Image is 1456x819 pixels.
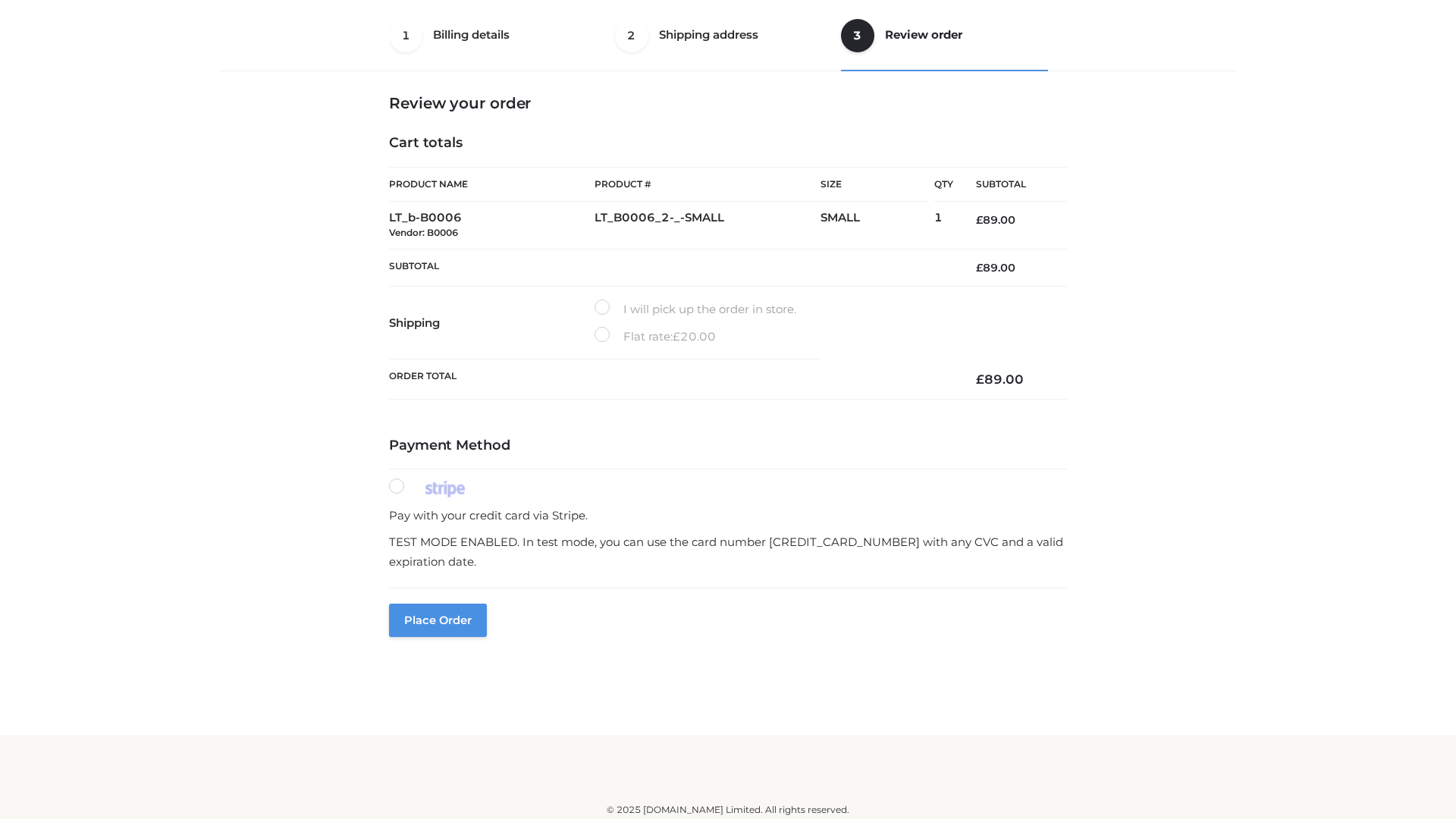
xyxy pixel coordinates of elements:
td: LT_b-B0006 [389,202,595,249]
bdi: 89.00 [976,372,1024,387]
small: Vendor: B0006 [389,227,458,238]
button: Place order [389,604,487,637]
bdi: 20.00 [673,329,716,344]
p: TEST MODE ENABLED. In test mode, you can use the card number [CREDIT_CARD_NUMBER] with any CVC an... [389,532,1067,571]
h4: Payment Method [389,438,1067,454]
td: LT_B0006_2-_-SMALL [595,202,821,249]
th: Product # [595,167,821,202]
span: £ [673,329,680,344]
th: Qty [934,167,953,202]
th: Subtotal [953,168,1067,202]
th: Size [821,168,927,202]
h4: Cart totals [389,135,1067,152]
span: £ [976,213,983,227]
bdi: 89.00 [976,213,1015,227]
th: Order Total [389,359,953,400]
th: Subtotal [389,249,953,286]
span: £ [976,372,984,387]
th: Shipping [389,287,595,359]
td: 1 [934,202,953,249]
td: SMALL [821,202,934,249]
label: Flat rate: [595,327,716,347]
bdi: 89.00 [976,261,1015,275]
h3: Review your order [389,94,1067,112]
div: © 2025 [DOMAIN_NAME] Limited. All rights reserved. [225,802,1231,817]
span: £ [976,261,983,275]
p: Pay with your credit card via Stripe. [389,506,1067,526]
th: Product Name [389,167,595,202]
label: I will pick up the order in store. [595,300,796,319]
